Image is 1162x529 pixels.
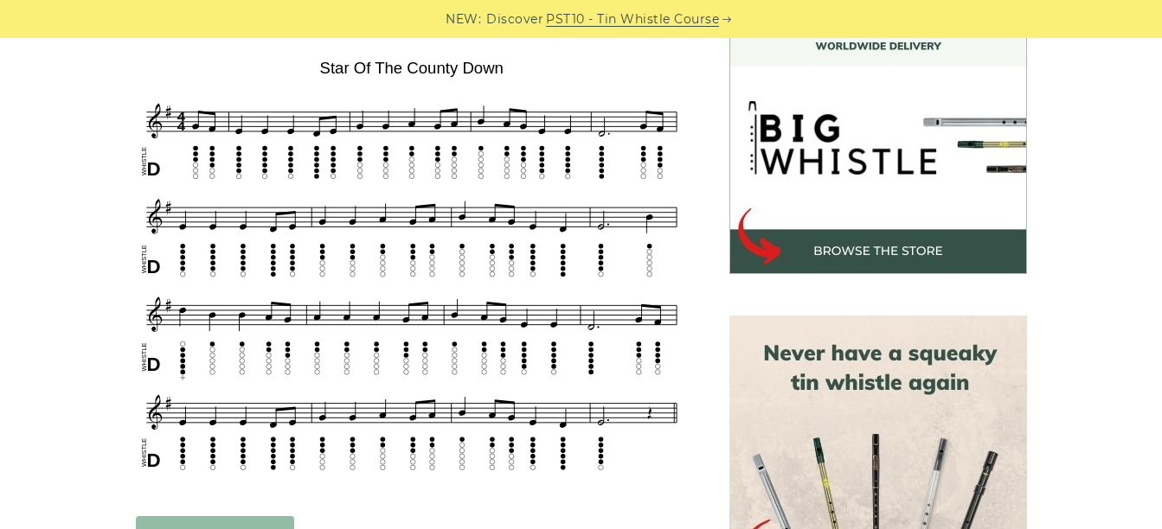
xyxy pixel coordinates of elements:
[446,10,481,29] span: NEW:
[136,53,688,481] img: Star of the County Down Tin Whistle Tab & Sheet Music
[486,10,543,29] span: Discover
[546,10,719,29] a: PST10 - Tin Whistle Course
